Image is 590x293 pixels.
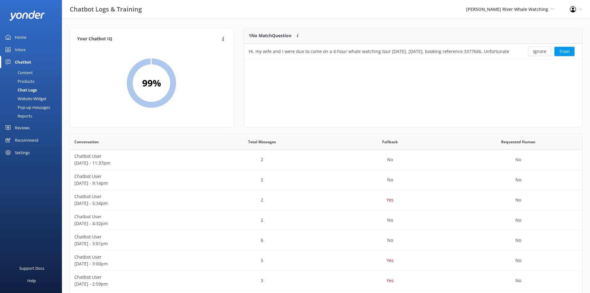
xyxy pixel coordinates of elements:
p: Yes [387,277,394,284]
p: No [515,237,521,244]
div: Settings [15,146,30,159]
p: Chatbot User [74,213,193,220]
p: No [515,277,521,284]
span: Fallback [382,139,398,145]
div: row [244,44,582,59]
a: Reports [4,112,62,120]
p: No [387,217,393,224]
div: Chatbot [15,56,31,68]
p: Chatbot User [74,173,193,180]
div: row [70,271,582,291]
p: No [515,257,521,264]
p: [DATE] - 3:01pm [74,240,193,247]
span: [PERSON_NAME] River Whale Watching [466,6,548,12]
h4: Your Chatbot IQ [77,36,220,42]
div: Website Widget [4,94,46,103]
p: [DATE] - 5:34pm [74,200,193,207]
p: 1 No Match Question [249,32,291,39]
div: Help [27,274,36,287]
div: Support Docs [19,262,44,274]
div: grid [244,44,582,59]
p: 2 [261,217,263,224]
p: No [387,237,393,244]
a: Website Widget [4,94,62,103]
p: Chatbot User [74,233,193,240]
p: [DATE] - 2:59pm [74,281,193,287]
p: [DATE] - 4:32pm [74,220,193,227]
p: Chatbot User [74,254,193,260]
p: No [515,197,521,203]
p: [DATE] - 9:14pm [74,180,193,187]
p: No [515,217,521,224]
div: Pop-up messages [4,103,50,112]
div: Chat Logs [4,86,37,94]
div: Inbox [15,43,26,56]
a: Pop-up messages [4,103,62,112]
div: row [70,230,582,251]
h2: 99 % [142,76,161,91]
p: 2 [261,197,263,203]
span: Requested Human [501,139,535,145]
p: Yes [387,257,394,264]
span: Conversation [74,139,99,145]
img: yonder-white-logo.png [9,11,45,21]
div: Recommend [15,134,38,146]
p: [DATE] - 3:00pm [74,260,193,267]
p: Yes [387,197,394,203]
a: Chat Logs [4,86,62,94]
button: Train [554,47,575,56]
p: [DATE] - 11:37pm [74,160,193,166]
div: Products [4,77,34,86]
p: 2 [261,176,263,183]
p: 5 [261,257,263,264]
div: Home [15,31,26,43]
p: 3 [261,277,263,284]
div: Reviews [15,122,30,134]
div: Content [4,68,33,77]
p: 6 [261,237,263,244]
p: Chatbot User [74,193,193,200]
div: row [70,150,582,170]
p: Chatbot User [74,153,193,160]
span: Total Messages [248,139,276,145]
p: 2 [261,156,263,163]
p: No [387,156,393,163]
button: Ignore [528,47,551,56]
p: No [387,176,393,183]
div: Hi, my wife and I were due to come on a 4-hour whale watching tour [DATE], [DATE], booking refere... [249,48,509,55]
div: row [70,251,582,271]
div: Reports [4,112,32,120]
p: No [515,156,521,163]
a: Products [4,77,62,86]
div: row [70,170,582,190]
p: No [515,176,521,183]
h3: Chatbot Logs & Training [70,4,142,14]
div: row [70,210,582,230]
div: row [70,190,582,210]
a: Content [4,68,62,77]
p: Chatbot User [74,274,193,281]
